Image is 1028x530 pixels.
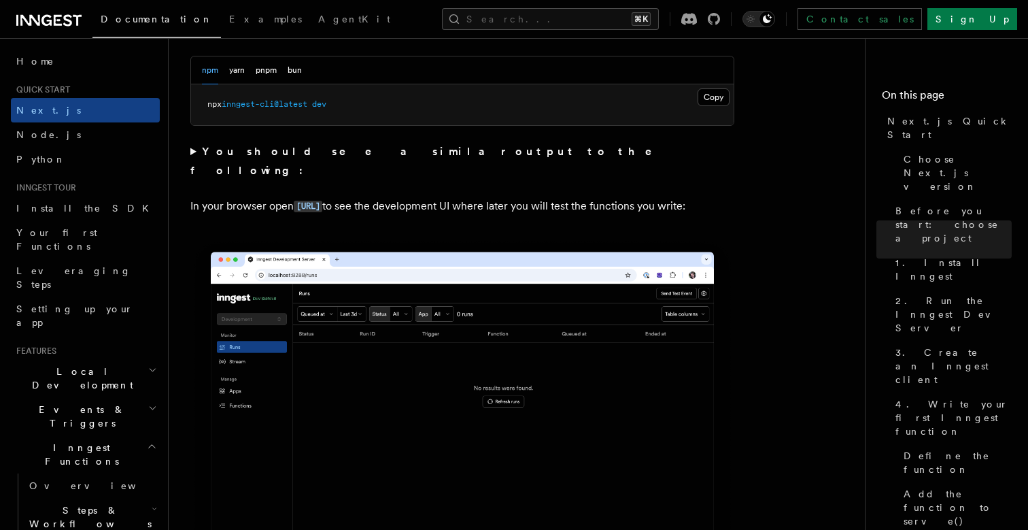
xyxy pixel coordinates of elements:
a: Home [11,49,160,73]
p: In your browser open to see the development UI where later you will test the functions you write: [190,197,734,216]
button: Copy [698,88,730,106]
span: Next.js [16,105,81,116]
button: Search...⌘K [442,8,659,30]
span: inngest-cli@latest [222,99,307,109]
span: Add the function to serve() [904,487,1012,528]
span: 1. Install Inngest [895,256,1012,283]
span: Inngest tour [11,182,76,193]
button: yarn [229,56,245,84]
a: Next.js [11,98,160,122]
a: Sign Up [927,8,1017,30]
button: pnpm [256,56,277,84]
a: Node.js [11,122,160,147]
button: Local Development [11,359,160,397]
span: 3. Create an Inngest client [895,346,1012,386]
span: 2. Run the Inngest Dev Server [895,294,1012,335]
span: Your first Functions [16,227,97,252]
button: Events & Triggers [11,397,160,435]
summary: You should see a similar output to the following: [190,142,734,180]
button: Inngest Functions [11,435,160,474]
span: Leveraging Steps [16,265,131,290]
span: Local Development [11,365,148,392]
a: Choose Next.js version [898,147,1012,199]
h4: On this page [882,87,1012,109]
span: dev [312,99,326,109]
a: Overview [24,474,160,498]
span: Choose Next.js version [904,152,1012,193]
span: Node.js [16,129,81,140]
span: Features [11,346,56,357]
span: Python [16,154,66,165]
a: 4. Write your first Inngest function [890,392,1012,444]
a: Documentation [92,4,221,38]
button: Toggle dark mode [742,11,775,27]
strong: You should see a similar output to the following: [190,145,671,177]
a: Your first Functions [11,220,160,259]
kbd: ⌘K [632,12,651,26]
a: Next.js Quick Start [882,109,1012,147]
a: AgentKit [310,4,398,37]
a: Setting up your app [11,297,160,335]
a: Define the function [898,444,1012,482]
code: [URL] [294,201,322,212]
span: Examples [229,14,302,24]
a: Leveraging Steps [11,259,160,297]
a: 2. Run the Inngest Dev Server [890,288,1012,340]
button: npm [202,56,218,84]
span: Overview [29,480,169,491]
span: npx [207,99,222,109]
a: Install the SDK [11,196,160,220]
a: Python [11,147,160,171]
span: Inngest Functions [11,441,147,468]
span: Define the function [904,449,1012,476]
button: bun [288,56,302,84]
span: Events & Triggers [11,403,148,430]
span: Before you start: choose a project [895,204,1012,245]
span: Quick start [11,84,70,95]
span: Documentation [101,14,213,24]
a: 1. Install Inngest [890,250,1012,288]
a: Examples [221,4,310,37]
a: [URL] [294,199,322,212]
a: 3. Create an Inngest client [890,340,1012,392]
span: 4. Write your first Inngest function [895,397,1012,438]
span: Home [16,54,54,68]
span: AgentKit [318,14,390,24]
span: Setting up your app [16,303,133,328]
span: Install the SDK [16,203,157,214]
a: Contact sales [798,8,922,30]
a: Before you start: choose a project [890,199,1012,250]
span: Next.js Quick Start [887,114,1012,142]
